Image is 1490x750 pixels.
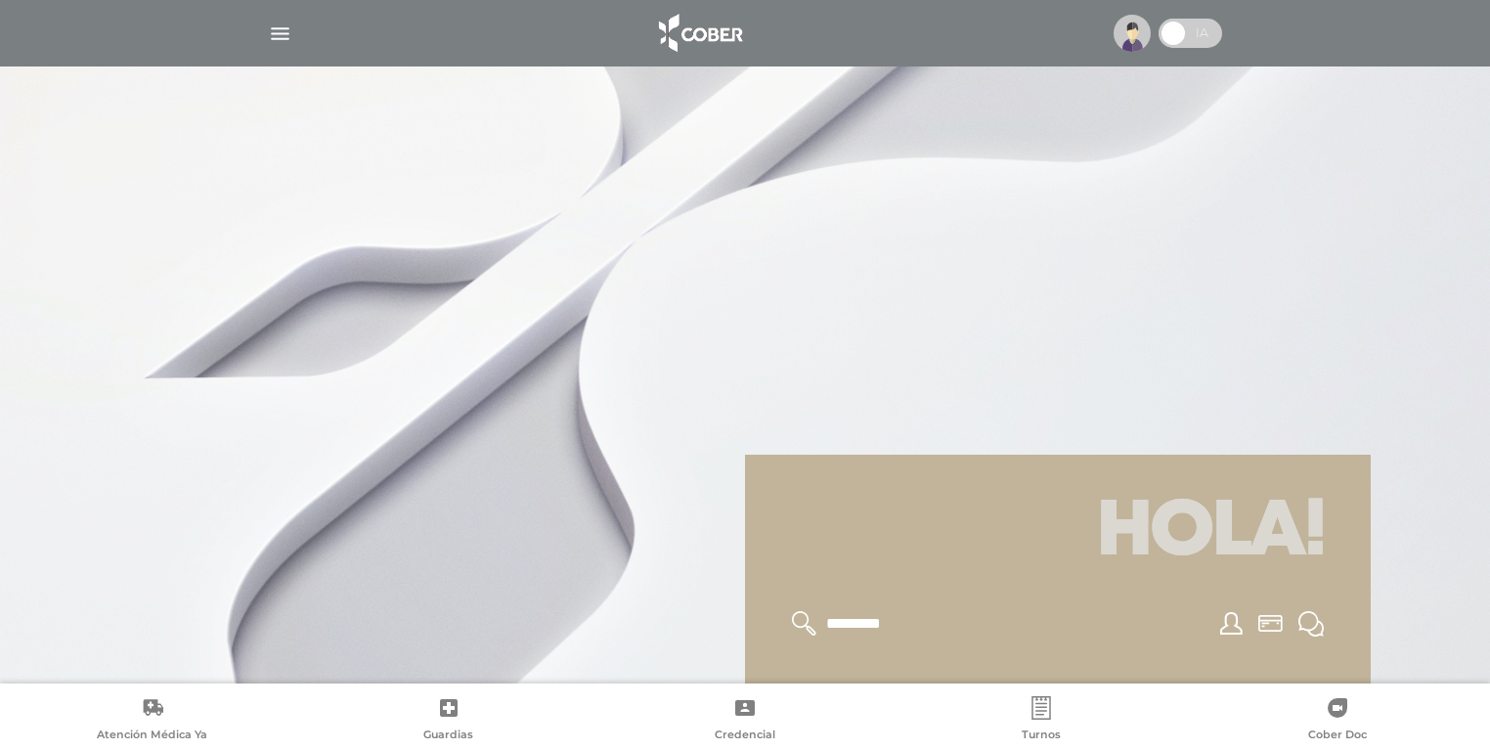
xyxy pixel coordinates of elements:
[1114,15,1151,52] img: profile-placeholder.svg
[423,728,473,745] span: Guardias
[715,728,775,745] span: Credencial
[768,478,1347,588] h1: Hola!
[1022,728,1061,745] span: Turnos
[268,22,292,46] img: Cober_menu-lines-white.svg
[1190,696,1486,746] a: Cober Doc
[4,696,300,746] a: Atención Médica Ya
[97,728,207,745] span: Atención Médica Ya
[596,696,893,746] a: Credencial
[300,696,596,746] a: Guardias
[1308,728,1367,745] span: Cober Doc
[894,696,1190,746] a: Turnos
[648,10,751,57] img: logo_cober_home-white.png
